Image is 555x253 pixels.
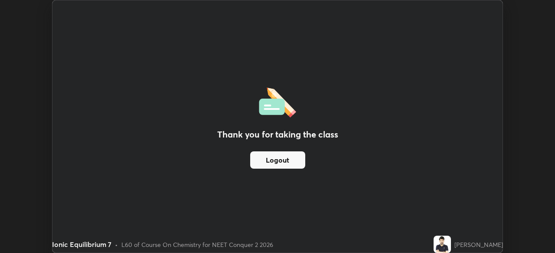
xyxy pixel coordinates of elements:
div: [PERSON_NAME] [454,240,503,249]
h2: Thank you for taking the class [217,128,338,141]
div: Ionic Equilibrium 7 [52,239,111,250]
img: ed93aa93ecdd49c4b93ebe84955b18c8.png [434,236,451,253]
div: L60 of Course On Chemistry for NEET Conquer 2 2026 [121,240,273,249]
img: offlineFeedback.1438e8b3.svg [259,85,296,118]
div: • [115,240,118,249]
button: Logout [250,151,305,169]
